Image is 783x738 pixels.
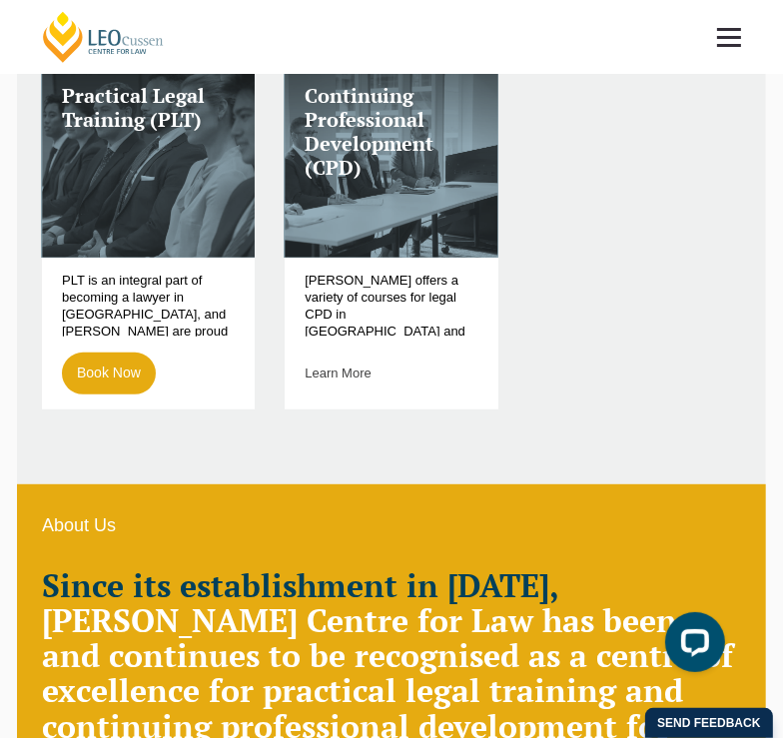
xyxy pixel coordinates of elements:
p: [PERSON_NAME] offers a variety of courses for legal CPD in [GEOGRAPHIC_DATA] and online, across a... [305,273,477,337]
h6: About Us [42,516,741,536]
iframe: LiveChat chat widget [649,604,733,688]
a: Book Now [62,353,156,394]
strong: Since its establishment in [DATE], [42,564,559,606]
a: [PERSON_NAME] Centre for Law [40,10,167,64]
h3: Practical Legal Training (PLT) [62,84,235,132]
a: Learn More [305,366,371,380]
p: PLT is an integral part of becoming a lawyer in [GEOGRAPHIC_DATA], and [PERSON_NAME] are proud to... [62,273,235,337]
h3: Continuing Professional Development (CPD) [305,84,477,180]
a: Continuing Professional Development (CPD) [285,64,497,258]
a: Practical Legal Training (PLT) [42,64,255,258]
